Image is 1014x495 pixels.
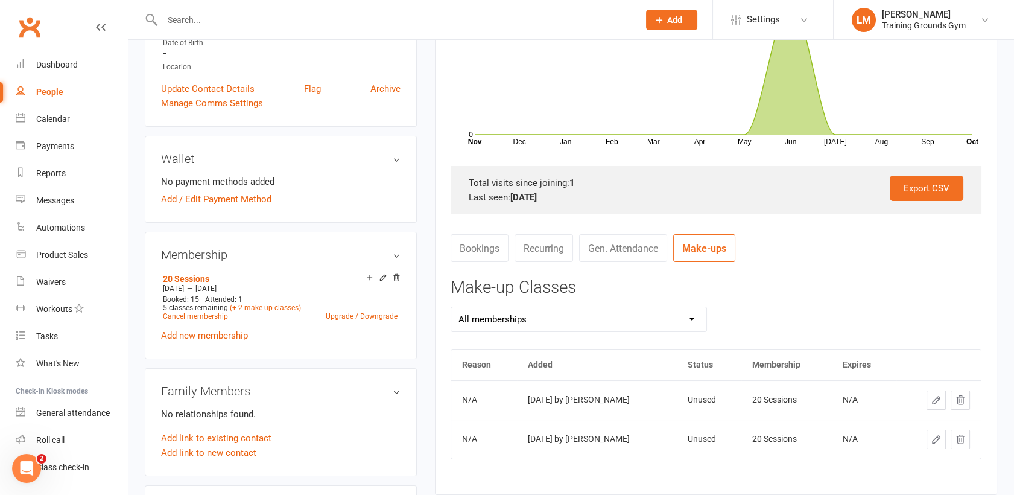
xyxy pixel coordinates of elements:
div: N/A [843,395,886,404]
a: Add / Edit Payment Method [161,192,271,206]
span: Add [667,15,682,25]
div: — [160,284,401,293]
div: Workouts [36,304,72,314]
div: [DATE] by [PERSON_NAME] [528,395,666,404]
a: Make-ups [673,234,735,262]
div: N/A [462,435,506,444]
span: Settings [747,6,780,33]
div: Reports [36,168,66,178]
div: Location [163,62,401,73]
div: Unused [688,435,730,444]
a: Recurring [515,234,573,262]
a: Product Sales [16,241,127,269]
th: Membership [741,350,832,380]
div: N/A [843,435,886,444]
a: Dashboard [16,51,127,78]
h3: Wallet [161,152,401,165]
a: Gen. Attendance [579,234,667,262]
div: [DATE] by [PERSON_NAME] [528,435,666,444]
a: Add new membership [161,330,248,341]
span: [DATE] [163,284,184,293]
a: Bookings [451,234,509,262]
a: Class kiosk mode [16,454,127,481]
div: Automations [36,223,85,232]
div: LM [852,8,876,32]
a: What's New [16,350,127,377]
iframe: Intercom live chat [12,454,41,483]
div: Waivers [36,277,66,287]
a: Flag [304,81,321,96]
a: Export CSV [890,176,963,201]
div: Date of Birth [163,37,401,49]
a: Messages [16,187,127,214]
div: 20 Sessions [752,435,821,444]
a: Clubworx [14,12,45,42]
a: Add link to existing contact [161,431,271,445]
div: Class check-in [36,462,89,472]
th: Reason [451,350,517,380]
a: Reports [16,160,127,187]
div: Messages [36,196,74,205]
div: N/A [462,395,506,404]
span: 5 classes remaining [163,304,228,312]
a: Tasks [16,323,127,350]
a: General attendance kiosk mode [16,400,127,427]
input: Search... [159,11,630,28]
a: Manage Comms Settings [161,96,263,110]
div: Dashboard [36,60,78,69]
div: Tasks [36,331,58,341]
a: Automations [16,214,127,241]
a: Payments [16,133,127,160]
a: Cancel membership [163,312,228,321]
th: Added [517,350,677,380]
h3: Membership [161,248,401,261]
a: Waivers [16,269,127,296]
th: Expires [832,350,896,380]
span: Booked: 15 [163,295,199,304]
div: Roll call [36,435,65,445]
div: General attendance [36,408,110,418]
h3: Make-up Classes [451,278,981,297]
a: Archive [370,81,401,96]
p: No relationships found. [161,407,401,421]
a: People [16,78,127,106]
div: [PERSON_NAME] [882,9,966,20]
a: Calendar [16,106,127,133]
strong: [DATE] [510,192,537,203]
div: Training Grounds Gym [882,20,966,31]
div: People [36,87,63,97]
div: Unused [688,395,730,404]
div: Total visits since joining: [469,176,963,190]
a: Workouts [16,296,127,323]
a: (+ 2 make-up classes) [230,304,301,312]
li: No payment methods added [161,174,401,189]
a: Update Contact Details [161,81,255,96]
div: Last seen: [469,190,963,205]
div: Payments [36,141,74,151]
h3: Family Members [161,385,401,398]
strong: 1 [569,177,575,188]
th: Status [677,350,741,380]
button: Add [646,10,697,30]
div: 20 Sessions [752,395,821,404]
a: Roll call [16,427,127,454]
div: What's New [36,359,80,368]
span: [DATE] [195,284,217,293]
a: Upgrade / Downgrade [326,312,398,321]
span: Attended: 1 [205,295,242,304]
span: 2 [37,454,46,464]
a: 20 Sessions [163,274,209,284]
strong: - [163,48,401,59]
div: Calendar [36,114,70,124]
div: Product Sales [36,250,88,260]
a: Add link to new contact [161,445,256,460]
